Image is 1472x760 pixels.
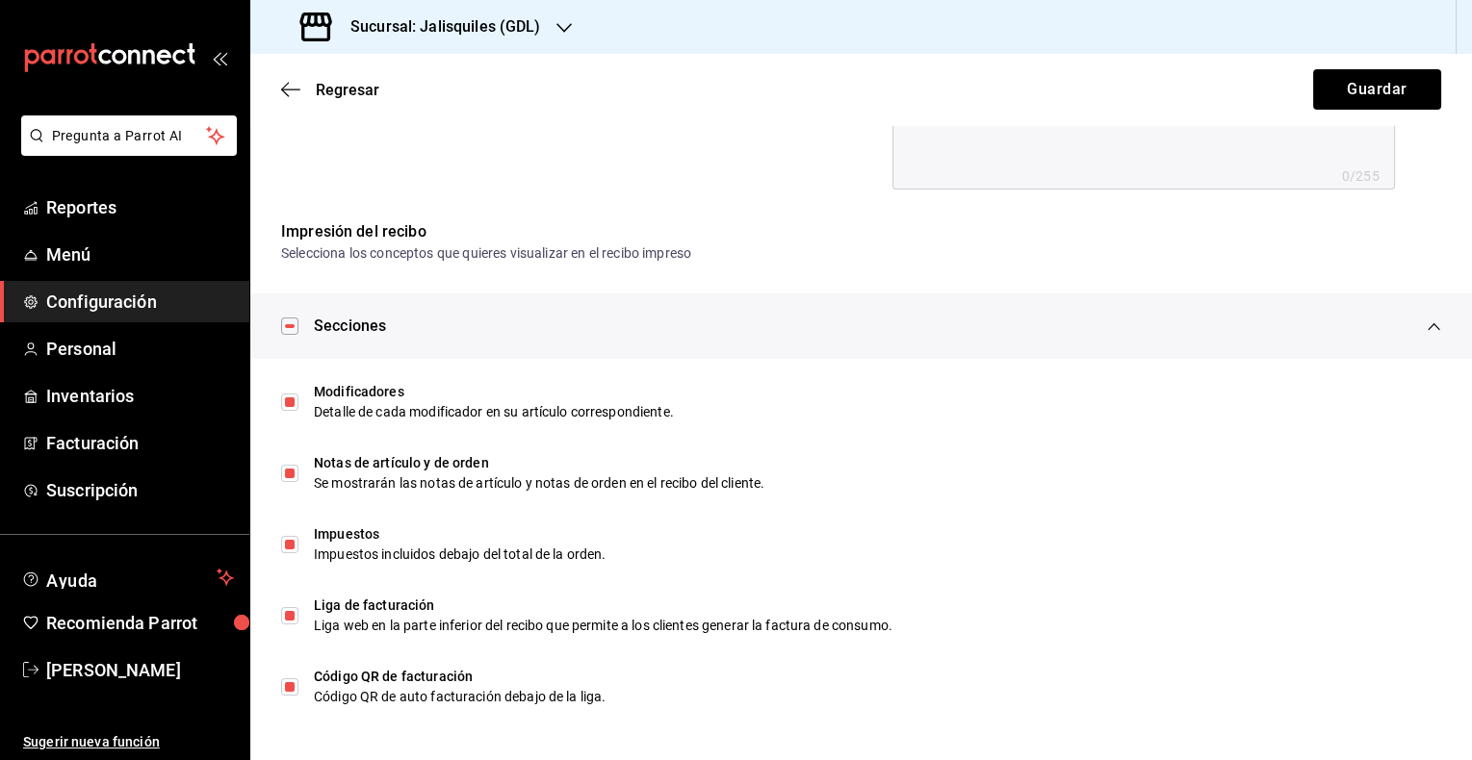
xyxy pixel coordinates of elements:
[46,336,234,362] span: Personal
[46,477,234,503] span: Suscripción
[314,402,1441,422] div: Detalle de cada modificador en su artículo correspondiente.
[314,545,1441,565] div: Impuestos incluidos debajo del total de la orden.
[46,566,209,589] span: Ayuda
[46,241,234,267] span: Menú
[46,610,234,636] span: Recomienda Parrot
[281,243,1441,263] p: Selecciona los conceptos que quieres visualizar en el recibo impreso
[212,50,227,65] button: open_drawer_menu
[314,524,1441,545] div: Impuestos
[316,81,379,99] span: Regresar
[314,473,1441,494] div: Se mostrarán las notas de artículo y notas de orden en el recibo del cliente.
[21,115,237,156] button: Pregunta a Parrot AI
[13,139,237,160] a: Pregunta a Parrot AI
[314,453,1441,473] div: Notas de artículo y de orden
[314,616,1441,636] div: Liga web en la parte inferior del recibo que permite a los clientes generar la factura de consumo.
[281,220,1441,243] div: Impresión del recibo
[314,315,386,338] span: Secciones
[46,289,234,315] span: Configuración
[314,687,1441,707] div: Código QR de auto facturación debajo de la liga.
[46,194,234,220] span: Reportes
[52,126,207,146] span: Pregunta a Parrot AI
[1342,166,1380,186] div: 0 /255
[314,382,1441,402] div: Modificadores
[23,732,234,752] span: Sugerir nueva función
[314,667,1441,687] div: Código QR de facturación
[46,430,234,456] span: Facturación
[46,383,234,409] span: Inventarios
[1313,69,1441,110] button: Guardar
[335,15,541,38] h3: Sucursal: Jalisquiles (GDL)
[281,81,379,99] button: Regresar
[314,595,1441,616] div: Liga de facturación
[46,657,234,683] span: [PERSON_NAME]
